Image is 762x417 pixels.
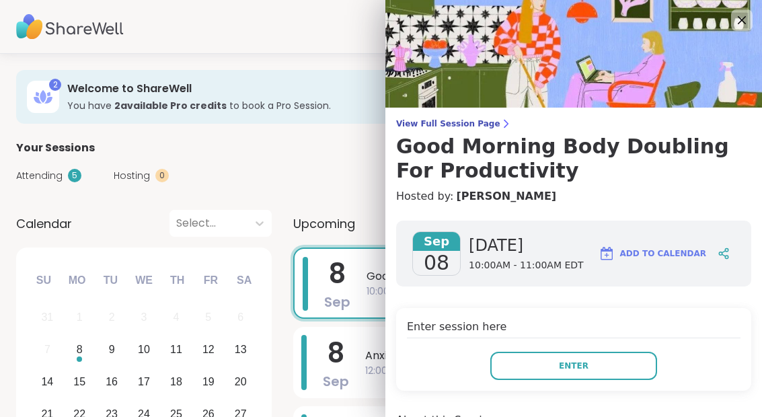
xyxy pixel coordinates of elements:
div: 14 [41,373,53,391]
div: 4 [173,308,179,326]
span: 10:00AM - 11:00AM EDT [367,285,720,299]
h3: You have to book a Pro Session. [67,99,603,112]
span: 8 [329,255,346,293]
div: Choose Friday, September 12th, 2025 [194,336,223,365]
div: Not available Friday, September 5th, 2025 [194,303,223,332]
div: Not available Sunday, September 7th, 2025 [33,336,62,365]
div: 6 [237,308,243,326]
div: Choose Tuesday, September 16th, 2025 [98,368,126,397]
div: 2 [109,308,115,326]
span: 8 [328,334,344,372]
span: Hosting [114,169,150,183]
span: 12:00PM - 1:00PM EDT [365,364,722,378]
div: 31 [41,308,53,326]
span: [DATE] [469,235,584,256]
div: 0 [155,169,169,182]
div: 17 [138,373,150,391]
span: Good Morning Body Doubling For Productivity [367,268,720,285]
div: Choose Wednesday, September 10th, 2025 [130,336,159,365]
div: Tu [96,266,125,295]
div: Sa [229,266,259,295]
div: Not available Saturday, September 6th, 2025 [226,303,255,332]
span: View Full Session Page [396,118,751,129]
div: 2 [49,79,61,91]
span: Attending [16,169,63,183]
span: Add to Calendar [620,248,706,260]
div: Choose Tuesday, September 9th, 2025 [98,336,126,365]
span: Your Sessions [16,140,95,156]
span: Calendar [16,215,72,233]
span: Anxiety Support Squad- Living with Health Issues [365,348,722,364]
h3: Welcome to ShareWell [67,81,603,96]
div: Choose Monday, September 15th, 2025 [65,368,94,397]
img: ShareWell Logomark [599,245,615,262]
div: Choose Sunday, September 14th, 2025 [33,368,62,397]
div: Choose Thursday, September 18th, 2025 [162,368,191,397]
div: 1 [77,308,83,326]
div: 18 [170,373,182,391]
span: Upcoming [293,215,355,233]
div: 10 [138,340,150,358]
div: 16 [106,373,118,391]
button: Add to Calendar [593,237,712,270]
h3: Good Morning Body Doubling For Productivity [396,135,751,183]
div: Not available Wednesday, September 3rd, 2025 [130,303,159,332]
img: ShareWell Nav Logo [16,3,124,50]
h4: Hosted by: [396,188,751,204]
a: [PERSON_NAME] [456,188,556,204]
div: 5 [205,308,211,326]
div: Not available Monday, September 1st, 2025 [65,303,94,332]
div: Choose Monday, September 8th, 2025 [65,336,94,365]
div: 8 [77,340,83,358]
div: 7 [44,340,50,358]
span: Sep [323,372,349,391]
div: 20 [235,373,247,391]
div: Not available Tuesday, September 2nd, 2025 [98,303,126,332]
div: 9 [109,340,115,358]
div: Choose Thursday, September 11th, 2025 [162,336,191,365]
div: Fr [196,266,225,295]
div: Not available Thursday, September 4th, 2025 [162,303,191,332]
button: Enter [490,352,657,380]
div: Choose Saturday, September 20th, 2025 [226,368,255,397]
a: View Full Session PageGood Morning Body Doubling For Productivity [396,118,751,183]
div: 5 [68,169,81,182]
div: Choose Saturday, September 13th, 2025 [226,336,255,365]
div: Mo [62,266,91,295]
div: 3 [141,308,147,326]
div: Th [163,266,192,295]
div: 15 [73,373,85,391]
span: Enter [559,360,588,372]
div: Choose Friday, September 19th, 2025 [194,368,223,397]
span: Sep [413,232,460,251]
h4: Enter session here [407,319,740,338]
span: Sep [324,293,350,311]
div: Not available Sunday, August 31st, 2025 [33,303,62,332]
div: 19 [202,373,215,391]
div: 11 [170,340,182,358]
div: Choose Wednesday, September 17th, 2025 [130,368,159,397]
div: 13 [235,340,247,358]
span: 08 [424,251,449,275]
b: 2 available Pro credit s [114,99,227,112]
div: We [129,266,159,295]
span: 10:00AM - 11:00AM EDT [469,259,584,272]
div: 12 [202,340,215,358]
div: Su [29,266,59,295]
